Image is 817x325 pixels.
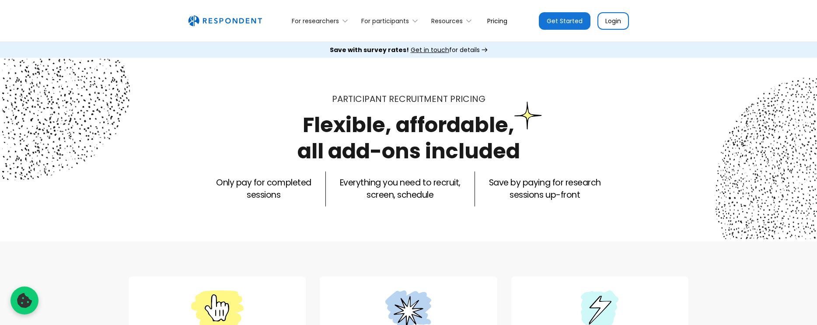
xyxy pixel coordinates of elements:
span: Participant recruitment [332,93,448,105]
div: Resources [431,17,463,25]
a: home [188,15,262,27]
span: PRICING [450,93,485,105]
div: For researchers [287,10,356,31]
div: For researchers [292,17,339,25]
h1: Flexible, affordable, all add-ons included [297,110,520,166]
p: Only pay for completed sessions [216,177,311,201]
p: Save by paying for research sessions up-front [489,177,601,201]
div: For participants [356,10,426,31]
strong: Save with survey rates! [330,45,409,54]
span: Get in touch [411,45,449,54]
a: Login [597,12,629,30]
div: Resources [426,10,480,31]
a: Pricing [480,10,514,31]
a: Get Started [539,12,590,30]
div: for details [330,45,480,54]
div: For participants [361,17,409,25]
img: Untitled UI logotext [188,15,262,27]
p: Everything you need to recruit, screen, schedule [340,177,461,201]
